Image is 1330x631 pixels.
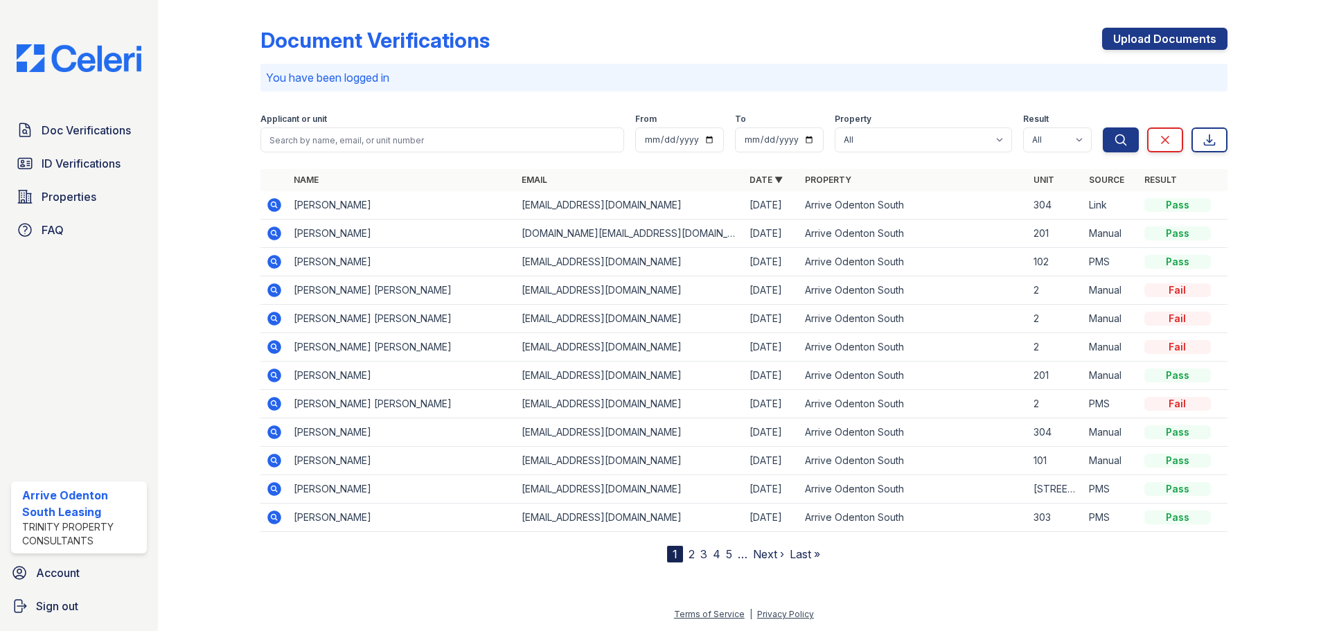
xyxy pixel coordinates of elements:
td: [DATE] [744,390,799,418]
td: 2 [1028,333,1083,362]
div: | [750,609,752,619]
td: PMS [1083,248,1139,276]
div: Pass [1144,368,1211,382]
td: [EMAIL_ADDRESS][DOMAIN_NAME] [516,333,744,362]
td: Manual [1083,362,1139,390]
td: [EMAIL_ADDRESS][DOMAIN_NAME] [516,276,744,305]
td: 2 [1028,305,1083,333]
td: Arrive Odenton South [799,418,1027,447]
td: Arrive Odenton South [799,333,1027,362]
td: Arrive Odenton South [799,390,1027,418]
td: [EMAIL_ADDRESS][DOMAIN_NAME] [516,447,744,475]
div: Pass [1144,255,1211,269]
td: [EMAIL_ADDRESS][DOMAIN_NAME] [516,418,744,447]
td: [DATE] [744,504,799,532]
td: Link [1083,191,1139,220]
td: [EMAIL_ADDRESS][DOMAIN_NAME] [516,362,744,390]
span: Properties [42,188,96,205]
td: [EMAIL_ADDRESS][DOMAIN_NAME] [516,191,744,220]
div: 1 [667,546,683,562]
td: [PERSON_NAME] [288,248,516,276]
a: 4 [713,547,720,561]
td: [DATE] [744,418,799,447]
a: 5 [726,547,732,561]
a: Doc Verifications [11,116,147,144]
input: Search by name, email, or unit number [260,127,624,152]
td: Arrive Odenton South [799,475,1027,504]
td: [DATE] [744,191,799,220]
td: [STREET_ADDRESS] [1028,475,1083,504]
a: Sign out [6,592,152,620]
td: [DOMAIN_NAME][EMAIL_ADDRESS][DOMAIN_NAME] [516,220,744,248]
div: Pass [1144,198,1211,212]
a: Date ▼ [750,175,783,185]
td: [DATE] [744,362,799,390]
td: 102 [1028,248,1083,276]
label: Result [1023,114,1049,125]
td: [PERSON_NAME] [PERSON_NAME] [288,390,516,418]
a: Upload Documents [1102,28,1227,50]
div: Pass [1144,482,1211,496]
td: Arrive Odenton South [799,305,1027,333]
td: Arrive Odenton South [799,276,1027,305]
td: Arrive Odenton South [799,362,1027,390]
td: 101 [1028,447,1083,475]
td: [EMAIL_ADDRESS][DOMAIN_NAME] [516,475,744,504]
td: [EMAIL_ADDRESS][DOMAIN_NAME] [516,248,744,276]
span: FAQ [42,222,64,238]
a: Terms of Service [674,609,745,619]
td: [EMAIL_ADDRESS][DOMAIN_NAME] [516,390,744,418]
td: [DATE] [744,276,799,305]
td: 304 [1028,191,1083,220]
a: ID Verifications [11,150,147,177]
td: [PERSON_NAME] [PERSON_NAME] [288,305,516,333]
label: From [635,114,657,125]
div: Pass [1144,510,1211,524]
a: Properties [11,183,147,211]
a: Source [1089,175,1124,185]
td: [PERSON_NAME] [288,504,516,532]
td: Arrive Odenton South [799,248,1027,276]
label: Property [835,114,871,125]
a: Account [6,559,152,587]
td: 304 [1028,418,1083,447]
span: Sign out [36,598,78,614]
td: Manual [1083,447,1139,475]
span: Doc Verifications [42,122,131,139]
td: PMS [1083,475,1139,504]
td: PMS [1083,504,1139,532]
div: Pass [1144,425,1211,439]
div: Pass [1144,454,1211,468]
td: Manual [1083,276,1139,305]
td: Manual [1083,333,1139,362]
span: Account [36,565,80,581]
a: Email [522,175,547,185]
a: Unit [1034,175,1054,185]
td: [PERSON_NAME] [288,362,516,390]
td: Manual [1083,220,1139,248]
a: FAQ [11,216,147,244]
div: Fail [1144,397,1211,411]
a: 2 [689,547,695,561]
div: Pass [1144,226,1211,240]
div: Document Verifications [260,28,490,53]
a: Result [1144,175,1177,185]
td: [PERSON_NAME] [288,191,516,220]
td: [PERSON_NAME] [PERSON_NAME] [288,276,516,305]
div: Fail [1144,283,1211,297]
td: 201 [1028,220,1083,248]
td: [DATE] [744,305,799,333]
td: [PERSON_NAME] [PERSON_NAME] [288,333,516,362]
a: Next › [753,547,784,561]
td: [PERSON_NAME] [288,447,516,475]
td: Arrive Odenton South [799,447,1027,475]
img: CE_Logo_Blue-a8612792a0a2168367f1c8372b55b34899dd931a85d93a1a3d3e32e68fde9ad4.png [6,44,152,72]
td: [PERSON_NAME] [288,220,516,248]
td: Arrive Odenton South [799,504,1027,532]
span: ID Verifications [42,155,121,172]
td: Manual [1083,305,1139,333]
p: You have been logged in [266,69,1222,86]
td: [DATE] [744,447,799,475]
a: Name [294,175,319,185]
